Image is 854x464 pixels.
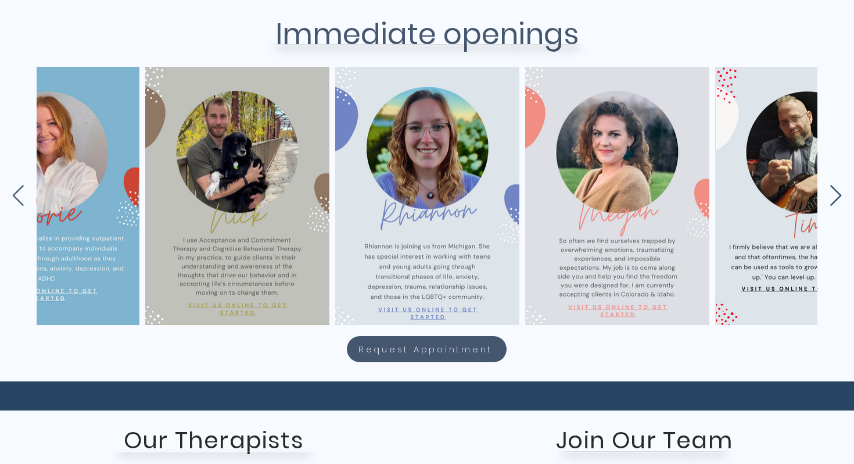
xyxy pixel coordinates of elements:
button: Next Item [829,185,842,208]
span: Join Our Team [556,424,733,456]
button: Previous Item [12,185,25,208]
span: Request Appointment [358,342,493,356]
h2: Immediate openings [142,12,712,56]
span: Our Therapists [124,424,304,456]
a: Request Appointment [347,336,507,362]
